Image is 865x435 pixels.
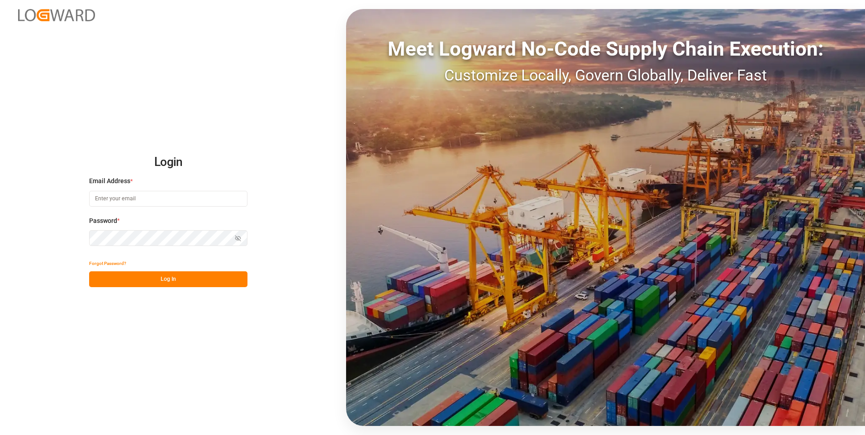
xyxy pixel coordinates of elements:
[346,64,865,87] div: Customize Locally, Govern Globally, Deliver Fast
[18,9,95,21] img: Logward_new_orange.png
[89,271,247,287] button: Log In
[89,216,117,226] span: Password
[346,34,865,64] div: Meet Logward No-Code Supply Chain Execution:
[89,191,247,207] input: Enter your email
[89,255,126,271] button: Forgot Password?
[89,176,130,186] span: Email Address
[89,148,247,177] h2: Login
